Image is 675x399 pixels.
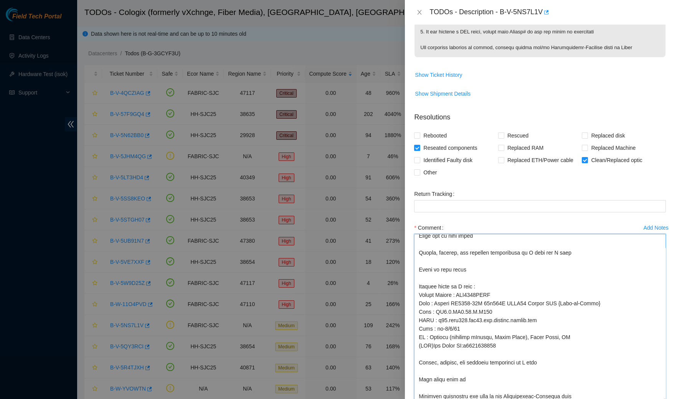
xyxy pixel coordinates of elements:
span: Other [420,166,440,179]
span: Replaced disk [588,129,628,142]
span: Replaced ETH/Power cable [504,154,576,166]
span: Rebooted [420,129,450,142]
span: Show Shipment Details [415,89,470,98]
label: Comment [414,222,446,234]
span: Replaced RAM [504,142,546,154]
div: Add Notes [644,225,668,230]
p: Resolutions [414,106,666,123]
div: TODOs - Description - B-V-5NS7L1V [429,6,666,18]
input: Return Tracking [414,200,666,212]
button: Add Notes [643,222,669,234]
span: Reseated components [420,142,480,154]
span: Identified Faulty disk [420,154,475,166]
span: Rescued [504,129,531,142]
label: Return Tracking [414,188,457,200]
span: close [416,9,422,15]
button: Close [414,9,425,16]
span: Show Ticket History [415,71,462,79]
span: Replaced Machine [588,142,639,154]
span: Clean/Replaced optic [588,154,645,166]
button: Show Shipment Details [414,88,471,100]
button: Show Ticket History [414,69,462,81]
